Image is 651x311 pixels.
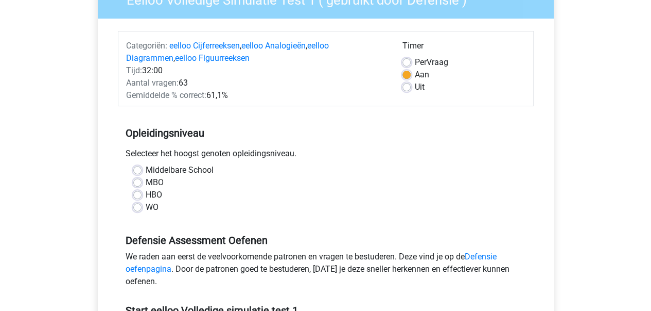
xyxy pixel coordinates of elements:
label: Uit [415,81,425,93]
a: eelloo Cijferreeksen [169,41,240,51]
label: WO [146,201,159,214]
div: 32:00 [118,64,395,77]
span: Per [415,57,427,67]
span: Tijd: [126,66,142,75]
div: 61,1% [118,89,395,102]
div: Selecteer het hoogst genoten opleidingsniveau. [118,148,534,164]
span: Aantal vragen: [126,78,179,88]
div: , , , [118,40,395,64]
h5: Defensie Assessment Oefenen [126,234,526,247]
a: eelloo Analogieën [241,41,306,51]
div: We raden aan eerst de veelvoorkomende patronen en vragen te bestuderen. Deze vind je op de . Door... [118,251,534,292]
h5: Opleidingsniveau [126,123,526,143]
div: 63 [118,77,395,89]
label: Vraag [415,56,448,69]
span: Categoriën: [126,41,167,51]
label: Aan [415,69,429,81]
label: Middelbare School [146,164,214,176]
a: eelloo Figuurreeksen [175,53,250,63]
label: MBO [146,176,164,189]
label: HBO [146,189,162,201]
div: Timer [402,40,525,56]
span: Gemiddelde % correct: [126,90,206,100]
